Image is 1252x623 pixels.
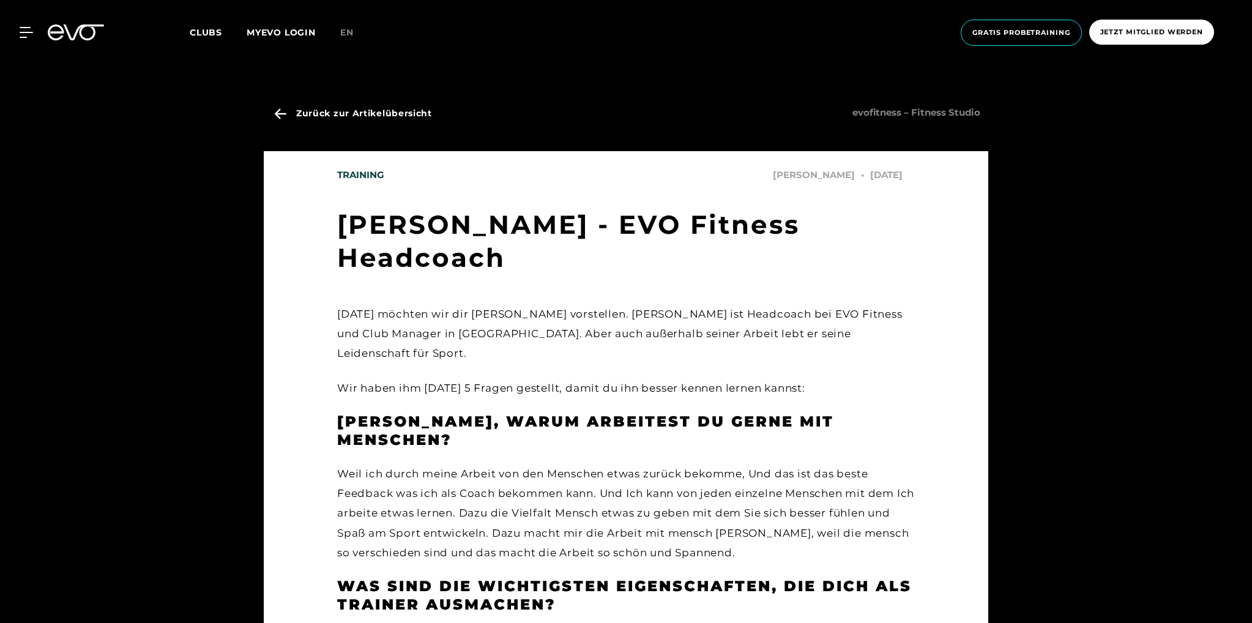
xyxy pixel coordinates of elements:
[337,412,915,449] h3: [PERSON_NAME], warum arbeitest du gerne mit Menschen?
[190,26,247,38] a: Clubs
[190,27,222,38] span: Clubs
[337,304,915,364] div: [DATE] möchten wir dir [PERSON_NAME] vorstellen. [PERSON_NAME] ist Headcoach bei EVO Fitness und ...
[1086,20,1218,46] a: Jetzt Mitglied werden
[1100,27,1203,37] span: Jetzt Mitglied werden
[340,27,354,38] span: en
[773,168,870,182] span: [PERSON_NAME]
[337,464,915,562] div: Weil ich durch meine Arbeit von den Menschen etwas zurück bekomme, Und das ist das beste Feedback...
[870,168,915,182] span: [DATE]
[296,107,432,120] span: Zurück zur Artikelübersicht
[337,378,915,398] div: Wir haben ihm [DATE] 5 Fragen gestellt, damit du ihn besser kennen lernen kannst:
[337,577,915,614] h3: Was sind die wichtigsten Eigenschaften, die dich als Trainer ausmachen?
[337,168,384,182] span: Training
[247,27,316,38] a: MYEVO LOGIN
[972,28,1070,38] span: Gratis Probetraining
[337,208,915,275] h1: [PERSON_NAME] - EVO Fitness Headcoach
[844,98,988,151] span: evofitness – Fitness Studio
[957,20,1086,46] a: Gratis Probetraining
[270,98,437,151] a: Zurück zur Artikelübersicht
[340,26,368,40] a: en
